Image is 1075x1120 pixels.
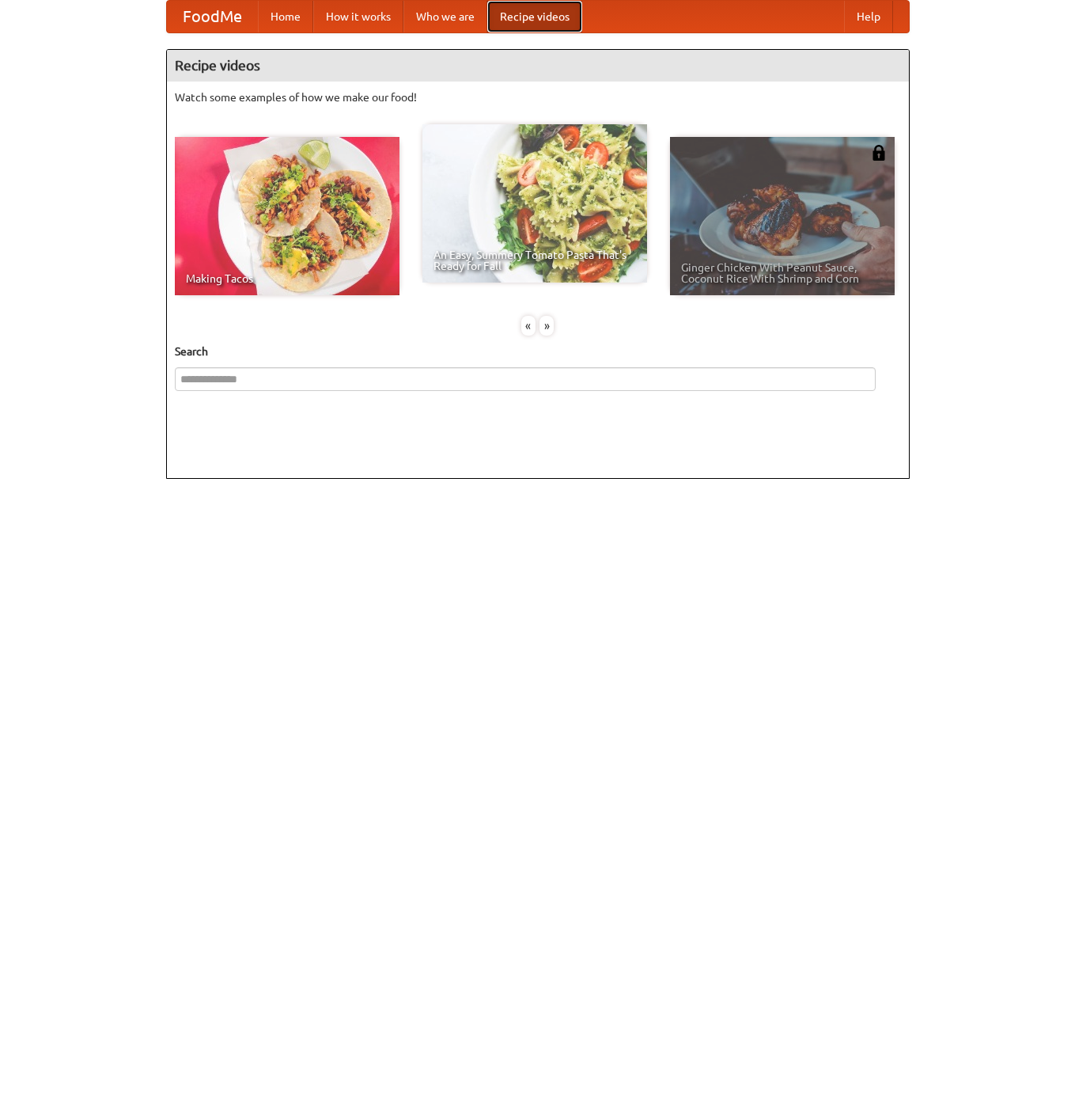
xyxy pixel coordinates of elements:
a: How it works [313,1,403,32]
h5: Search [175,344,901,359]
h4: Recipe videos [167,50,909,82]
span: An Easy, Summery Tomato Pasta That's Ready for Fall [433,249,636,271]
p: Watch some examples of how we make our food! [175,89,901,105]
a: Recipe videos [487,1,582,32]
a: Making Tacos [175,137,399,295]
a: Help [844,1,893,32]
span: Making Tacos [186,273,388,284]
img: 483408.png [871,145,887,161]
a: An Easy, Summery Tomato Pasta That's Ready for Fall [422,124,647,283]
div: » [539,316,554,336]
div: « [521,316,536,336]
a: FoodMe [167,1,258,32]
a: Who we are [403,1,487,32]
a: Home [258,1,313,32]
